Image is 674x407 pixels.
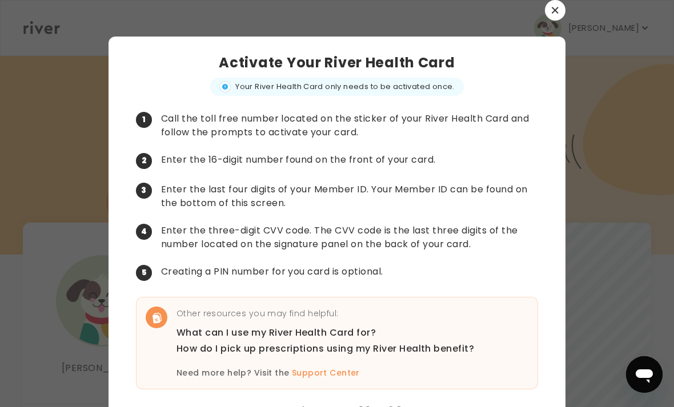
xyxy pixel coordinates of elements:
span: 4 [136,224,152,240]
span: 3 [136,183,152,199]
p: Call the toll free number located on the sticker of your River Health Card and follow the prompts... [161,112,538,139]
span: 2 [136,153,152,169]
a: Support Center [292,367,360,378]
h3: Activate Your River Health Card [219,53,455,73]
p: Need more help? Visit the [176,366,474,380]
span: 1 [136,112,152,128]
a: What can I use my River Health Card for? [176,325,474,341]
a: How do I pick up prescriptions using my River Health benefit? [176,341,474,357]
span: 5 [136,265,152,281]
p: Other resources you may find helpful: [176,307,474,320]
p: Creating a PIN number for you card is optional. [161,265,383,281]
div: Your River Health Card only needs to be activated once. [210,78,463,96]
p: Enter the 16-digit number found on the front of your card. [161,153,436,169]
p: Enter the three-digit CVV code. The CVV code is the last three digits of the number located on th... [161,224,538,251]
iframe: Button to launch messaging window, conversation in progress [626,356,663,393]
p: Enter the last four digits of your Member ID. Your Member ID can be found on the bottom of this s... [161,183,538,210]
